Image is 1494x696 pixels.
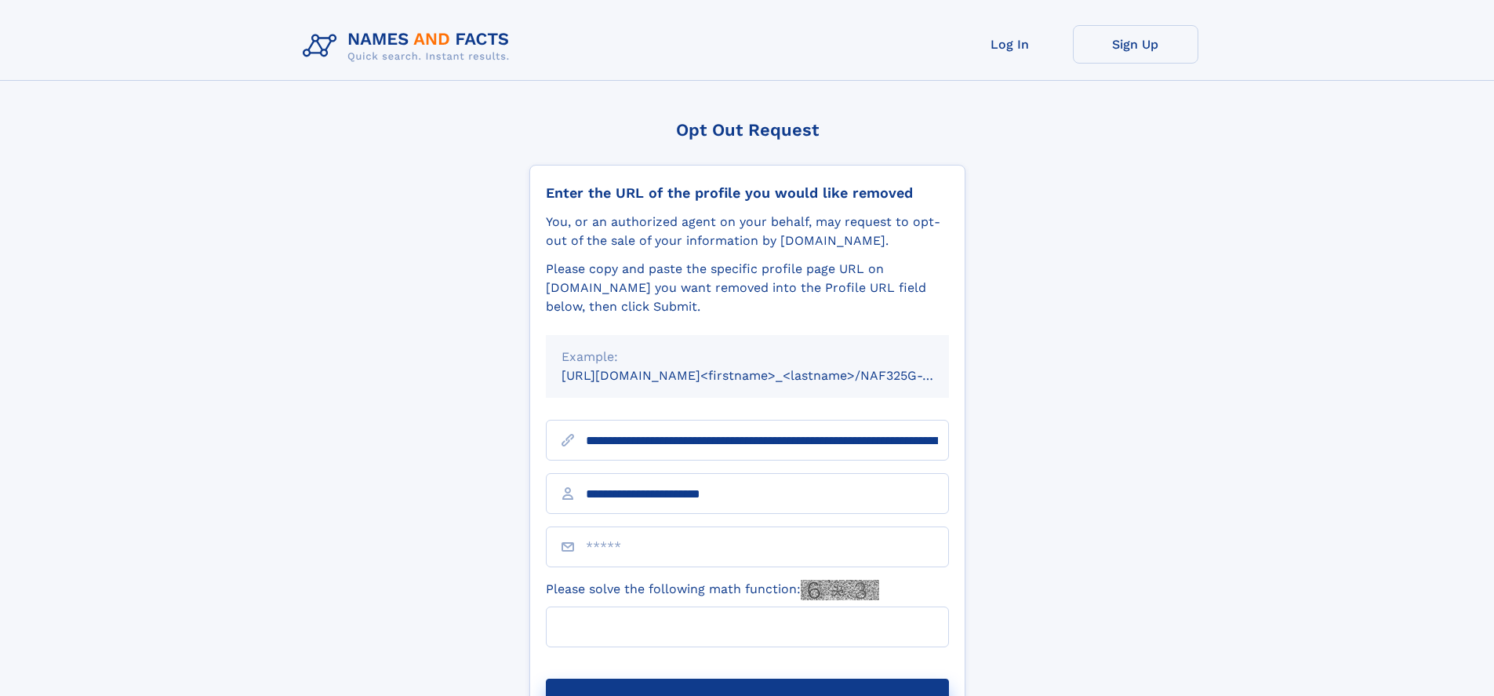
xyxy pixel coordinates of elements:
[546,184,949,202] div: Enter the URL of the profile you would like removed
[546,260,949,316] div: Please copy and paste the specific profile page URL on [DOMAIN_NAME] you want removed into the Pr...
[546,213,949,250] div: You, or an authorized agent on your behalf, may request to opt-out of the sale of your informatio...
[947,25,1073,64] a: Log In
[296,25,522,67] img: Logo Names and Facts
[546,580,879,600] label: Please solve the following math function:
[562,368,979,383] small: [URL][DOMAIN_NAME]<firstname>_<lastname>/NAF325G-xxxxxxxx
[1073,25,1198,64] a: Sign Up
[529,120,965,140] div: Opt Out Request
[562,348,933,366] div: Example:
